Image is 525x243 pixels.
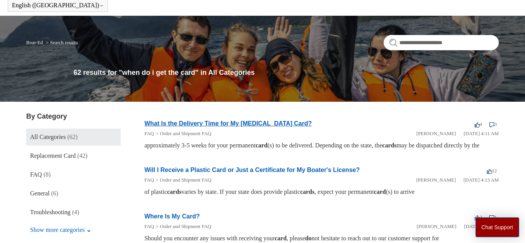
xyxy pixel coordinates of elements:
span: 1 [489,214,497,220]
span: FAQ [30,171,42,178]
span: General [30,190,50,197]
span: (62) [67,134,78,140]
a: FAQ [145,177,154,183]
li: Boat-Ed [26,40,44,45]
li: FAQ [145,176,154,184]
span: (6) [51,190,58,197]
span: All Categories [30,134,66,140]
button: English ([GEOGRAPHIC_DATA]) [12,2,104,9]
h1: 62 results for "when do i get the card" in All Categories [73,68,498,78]
span: Troubleshooting [30,209,70,215]
input: Search [384,35,499,50]
em: card [275,235,287,241]
a: Boat-Ed [26,40,43,45]
em: cards [382,142,397,149]
span: (8) [43,171,51,178]
span: 4 [475,121,482,127]
a: Order and Shipment FAQ [160,177,211,183]
a: Where Is My Card? [145,213,200,220]
em: card [256,142,267,149]
time: 01/05/2024, 18:35 [464,223,498,229]
li: FAQ [145,130,154,137]
span: Replacement Card [30,152,76,159]
span: (42) [77,152,88,159]
time: 03/16/2022, 04:13 [464,177,499,183]
a: Order and Shipment FAQ [160,131,211,136]
em: do [305,235,312,241]
button: Chat Support [475,217,520,237]
a: Replacement Card (42) [26,147,121,164]
span: 3 [489,121,497,127]
em: cards [300,188,314,195]
span: 2 [475,214,482,220]
time: 03/14/2022, 04:11 [464,131,498,136]
span: 12 [487,168,497,174]
a: Order and Shipment FAQ [160,223,211,229]
li: Order and Shipment FAQ [154,223,211,230]
a: FAQ [145,131,154,136]
em: cards [167,188,181,195]
a: All Categories (62) [26,129,121,145]
a: FAQ [145,223,154,229]
div: Should you encounter any issues with receiving your , please not hesitate to reach out to our cus... [145,234,499,243]
a: What Is the Delivery Time for My [MEDICAL_DATA] Card? [145,120,312,127]
li: Search results [44,40,78,45]
span: (4) [72,209,80,215]
a: Troubleshooting (4) [26,204,121,221]
li: [PERSON_NAME] [416,130,456,137]
div: approximately 3-5 weeks for your permanent (s) to be delivered. Depending on the state, the may b... [145,141,499,150]
a: Will I Receive a Plastic Card or Just a Certificate for My Boater's License? [145,167,360,173]
li: FAQ [145,223,154,230]
h3: By Category [26,111,121,122]
em: card [374,188,386,195]
button: Show more categories [26,223,95,237]
a: General (6) [26,185,121,202]
li: Order and Shipment FAQ [154,176,211,184]
div: of plastic varies by state. If your state does provide plastic , expect your permanent (s) to arrive [145,187,499,197]
li: [PERSON_NAME] [416,176,456,184]
li: [PERSON_NAME] [417,223,456,230]
a: FAQ (8) [26,166,121,183]
li: Order and Shipment FAQ [154,130,211,137]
